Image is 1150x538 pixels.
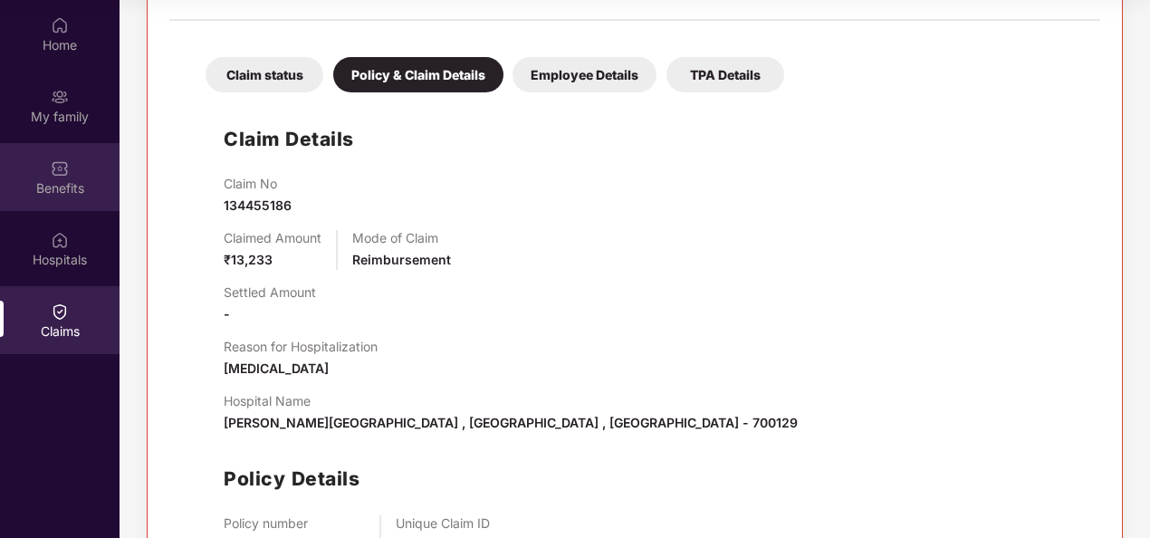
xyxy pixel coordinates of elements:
[224,124,354,154] h1: Claim Details
[396,515,490,531] p: Unique Claim ID
[224,360,329,376] span: [MEDICAL_DATA]
[224,284,316,300] p: Settled Amount
[224,339,378,354] p: Reason for Hospitalization
[666,57,784,92] div: TPA Details
[51,303,69,321] img: svg+xml;base64,PHN2ZyBpZD0iQ2xhaW0iIHhtbG5zPSJodHRwOi8vd3d3LnczLm9yZy8yMDAwL3N2ZyIgd2lkdGg9IjIwIi...
[51,159,69,178] img: svg+xml;base64,PHN2ZyBpZD0iQmVuZWZpdHMiIHhtbG5zPSJodHRwOi8vd3d3LnczLm9yZy8yMDAwL3N2ZyIgd2lkdGg9Ij...
[224,176,292,191] p: Claim No
[224,230,321,245] p: Claimed Amount
[513,57,656,92] div: Employee Details
[224,306,230,322] span: -
[206,57,323,92] div: Claim status
[352,230,451,245] p: Mode of Claim
[224,252,273,267] span: ₹13,233
[352,252,451,267] span: Reimbursement
[224,393,798,408] p: Hospital Name
[224,464,359,494] h1: Policy Details
[51,231,69,249] img: svg+xml;base64,PHN2ZyBpZD0iSG9zcGl0YWxzIiB4bWxucz0iaHR0cDovL3d3dy53My5vcmcvMjAwMC9zdmciIHdpZHRoPS...
[224,415,798,430] span: [PERSON_NAME][GEOGRAPHIC_DATA] , [GEOGRAPHIC_DATA] , [GEOGRAPHIC_DATA] - 700129
[51,16,69,34] img: svg+xml;base64,PHN2ZyBpZD0iSG9tZSIgeG1sbnM9Imh0dHA6Ly93d3cudzMub3JnLzIwMDAvc3ZnIiB3aWR0aD0iMjAiIG...
[333,57,503,92] div: Policy & Claim Details
[51,88,69,106] img: svg+xml;base64,PHN2ZyB3aWR0aD0iMjAiIGhlaWdodD0iMjAiIHZpZXdCb3g9IjAgMCAyMCAyMCIgZmlsbD0ibm9uZSIgeG...
[224,515,365,531] p: Policy number
[224,197,292,213] span: 134455186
